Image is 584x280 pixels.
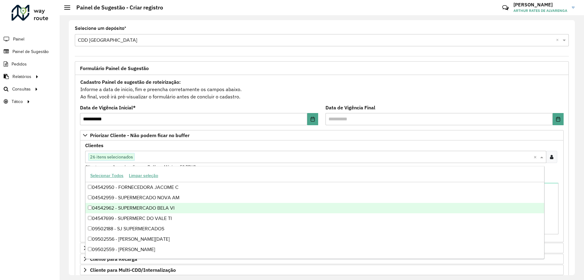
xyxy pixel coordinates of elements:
[85,244,544,255] div: 09502559 - [PERSON_NAME]
[80,254,564,264] a: Cliente para Recarga
[90,257,137,261] span: Cliente para Recarga
[534,153,539,161] span: Clear all
[12,48,49,55] span: Painel de Sugestão
[85,164,196,170] small: Clientes que não podem ficar no Buffer – Máximo 50 PDVS
[90,133,189,138] span: Priorizar Cliente - Não podem ficar no buffer
[513,8,567,13] span: ARTHUR RATES DE ALVARENGA
[80,78,564,101] div: Informe a data de inicio, fim e preencha corretamente os campos abaixo. Ao final, você irá pré-vi...
[80,243,564,253] a: Preservar Cliente - Devem ficar no buffer, não roteirizar
[556,37,561,44] span: Clear all
[553,113,564,125] button: Choose Date
[80,66,149,71] span: Formulário Painel de Sugestão
[70,4,163,11] h2: Painel de Sugestão - Criar registro
[90,268,176,272] span: Cliente para Multi-CDD/Internalização
[513,2,567,8] h3: [PERSON_NAME]
[89,153,134,161] span: 26 itens selecionados
[85,203,544,213] div: 04542962 - SUPERMERCADO BELA VI
[307,113,318,125] button: Choose Date
[85,142,103,149] label: Clientes
[80,130,564,140] a: Priorizar Cliente - Não podem ficar no buffer
[80,104,136,111] label: Data de Vigência Inicial
[126,171,161,180] button: Limpar seleção
[12,86,31,92] span: Consultas
[12,61,27,67] span: Pedidos
[80,79,181,85] strong: Cadastro Painel de sugestão de roteirização:
[85,213,544,224] div: 04547699 - SUPERMERC DO VALE TI
[499,1,512,14] a: Contato Rápido
[80,140,564,242] div: Priorizar Cliente - Não podem ficar no buffer
[85,166,544,259] ng-dropdown-panel: Options list
[325,104,375,111] label: Data de Vigência Final
[13,36,24,42] span: Painel
[75,25,126,32] label: Selecione um depósito
[85,224,544,234] div: 09502188 - SJ SUPERMERCADOS
[80,265,564,275] a: Cliente para Multi-CDD/Internalização
[12,73,31,80] span: Relatórios
[85,193,544,203] div: 04542959 - SUPERMERCADO NOVA AM
[85,234,544,244] div: 09502556 - [PERSON_NAME][DATE]
[85,255,544,265] div: 09502747 - [PERSON_NAME]
[88,171,126,180] button: Selecionar Todos
[85,182,544,193] div: 04542950 - FORNECEDORA JACOME C
[12,98,23,105] span: Tático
